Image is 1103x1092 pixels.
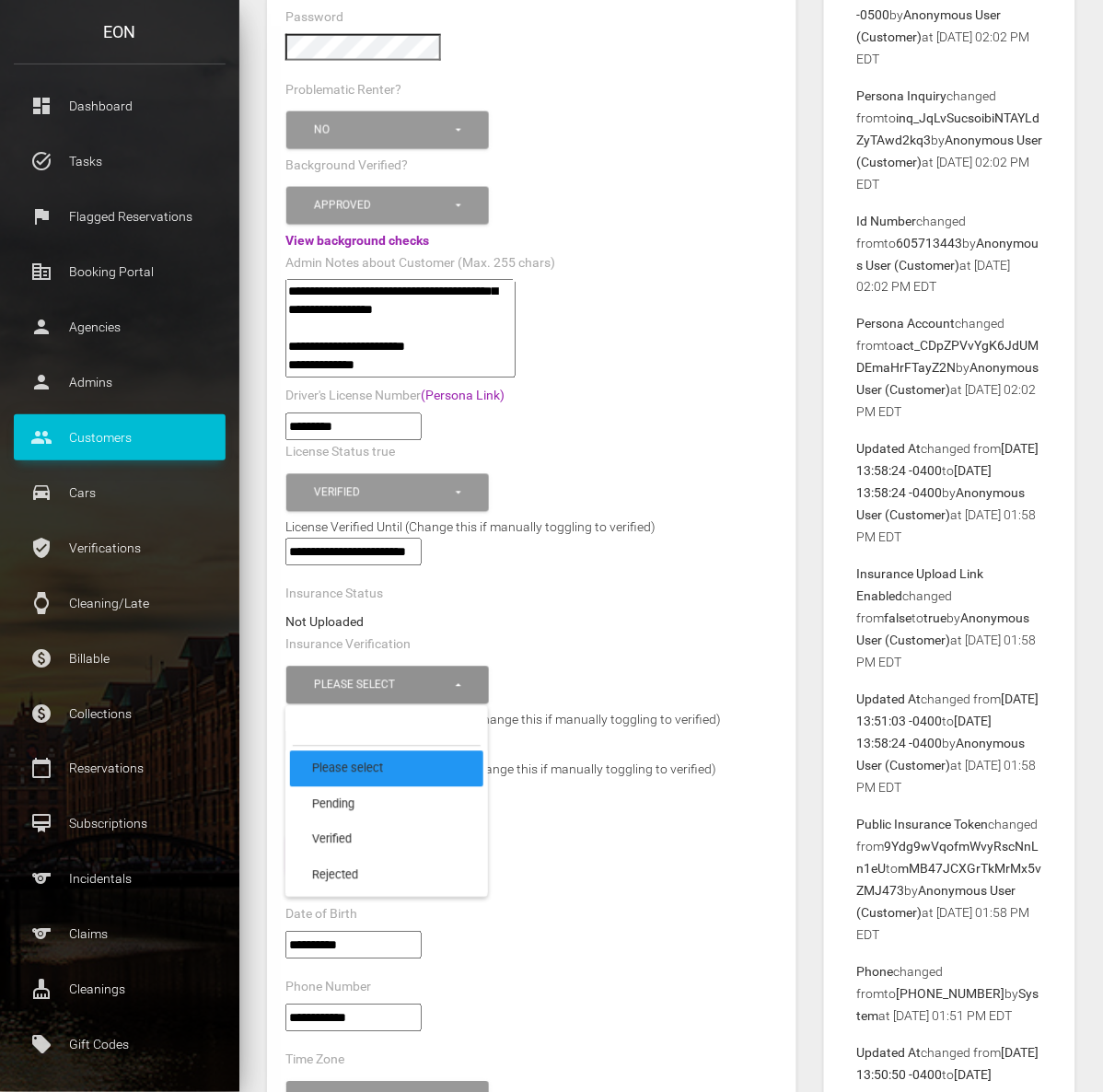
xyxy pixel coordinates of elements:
[28,645,212,672] p: Billable
[286,474,489,512] button: Verified
[856,85,1043,195] p: changed from to by at [DATE] 02:02 PM EDT
[28,865,212,893] p: Incidentals
[856,567,983,604] b: Insurance Upload Link Enabled
[285,615,364,630] strong: Not Uploaded
[28,1031,212,1059] p: Gift Codes
[14,304,226,350] a: person Agencies
[285,254,555,273] label: Admin Notes about Customer (Max. 255 chars)
[285,906,357,924] label: Date of Birth
[14,746,226,792] a: calendar_today Reservations
[856,438,1043,549] p: changed from to by at [DATE] 01:58 PM EDT
[896,236,962,250] b: 605713443
[285,444,395,462] label: License Status true
[272,759,730,781] div: Insurance Liability Verified Until (Change this if manually toggling to verified)
[285,233,429,248] a: View background checks
[28,258,212,285] p: Booking Portal
[28,976,212,1004] p: Cleanings
[856,818,988,832] b: Public Insurance Token
[14,1022,226,1068] a: local_offer Gift Codes
[14,967,226,1013] a: cleaning_services Cleanings
[14,635,226,681] a: paid Billable
[14,470,226,516] a: drive_eta Cars
[14,691,226,737] a: paid Collections
[314,485,453,501] div: Verified
[14,912,226,958] a: sports Claims
[286,187,489,225] button: Approved
[285,388,505,406] label: Driver's License Number
[856,884,1016,921] b: Anonymous User (Customer)
[856,317,955,331] b: Persona Account
[28,589,212,617] p: Cleaning/Late
[28,921,212,948] p: Claims
[285,157,408,175] label: Background Verified?
[28,534,212,562] p: Verifications
[856,692,921,707] b: Updated At
[285,979,371,997] label: Phone Number
[285,636,411,655] label: Insurance Verification
[272,709,735,731] div: Insurance Collision Verified Until (Change this if manually toggling to verified)
[856,442,921,457] b: Updated At
[856,1046,921,1061] b: Updated At
[312,796,354,813] span: Pending
[286,667,489,704] button: Please select
[923,611,946,626] b: true
[285,8,343,27] label: Password
[14,249,226,295] a: corporate_fare Booking Portal
[312,761,383,778] span: Please select
[314,122,453,138] div: No
[285,81,401,99] label: Problematic Renter?
[856,88,946,103] b: Persona Inquiry
[28,424,212,451] p: Customers
[884,611,911,626] b: false
[28,479,212,506] p: Cars
[856,313,1043,424] p: changed from to by at [DATE] 02:02 PM EDT
[14,580,226,626] a: watch Cleaning/Late
[314,678,453,693] div: Please select
[286,111,489,149] button: No
[856,210,1043,298] p: changed from to by at [DATE] 02:02 PM EDT
[421,389,505,403] a: (Persona Link)
[856,563,1043,674] p: changed from to by at [DATE] 01:58 PM EDT
[28,147,212,175] p: Tasks
[28,368,212,396] p: Admins
[28,313,212,341] p: Agencies
[293,714,481,748] input: Search
[14,856,226,902] a: sports Incidentals
[856,862,1041,899] b: mMB47JCXGrTkMrMx5vZMJ473
[272,517,792,539] div: License Verified Until (Change this if manually toggling to verified)
[14,138,226,184] a: task_alt Tasks
[856,110,1039,147] b: inq_JqLvSucsoibiNTAYLdZyTAwd2kq3
[14,193,226,239] a: flag Flagged Reservations
[28,755,212,783] p: Reservations
[312,866,358,884] span: Rejected
[856,339,1039,376] b: act_CDpZPVvYgK6JdUMDEmaHrFTayZ2N
[856,965,893,980] b: Phone
[14,801,226,847] a: card_membership Subscriptions
[28,810,212,838] p: Subscriptions
[856,133,1042,169] b: Anonymous User (Customer)
[14,525,226,571] a: verified_user Verifications
[896,987,1004,1002] b: [PHONE_NUMBER]
[28,700,212,727] p: Collections
[28,203,212,230] p: Flagged Reservations
[856,689,1043,799] p: changed from to by at [DATE] 01:58 PM EDT
[285,1051,344,1070] label: Time Zone
[856,7,1001,44] b: Anonymous User (Customer)
[856,961,1043,1028] p: changed from to by at [DATE] 01:51 PM EDT
[856,814,1043,947] p: changed from to by at [DATE] 01:58 PM EDT
[14,414,226,460] a: people Customers
[28,92,212,120] p: Dashboard
[856,214,916,228] b: Id Number
[314,198,453,214] div: Approved
[312,831,352,849] span: Verified
[14,83,226,129] a: dashboard Dashboard
[14,359,226,405] a: person Admins
[856,840,1039,877] b: 9Ydg9wVqofmWvyRscNnLn1eU
[285,586,383,604] label: Insurance Status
